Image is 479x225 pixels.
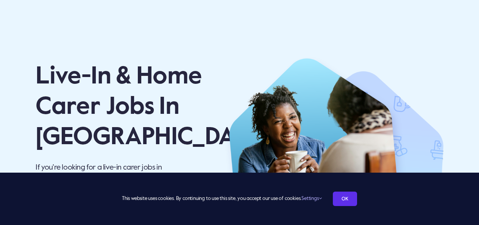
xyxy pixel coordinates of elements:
span: This website uses cookies. By continuing to use this site, you accept our use of cookies. [122,193,321,205]
span: If you're looking for a live-in carer jobs in [GEOGRAPHIC_DATA], then you've come to the right pl... [36,164,212,220]
a: OK [333,192,357,206]
h1: Live-In & Home Carer Jobs In [GEOGRAPHIC_DATA] [36,61,216,153]
a: Settings [301,196,321,201]
img: Hero 4 [225,57,443,220]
